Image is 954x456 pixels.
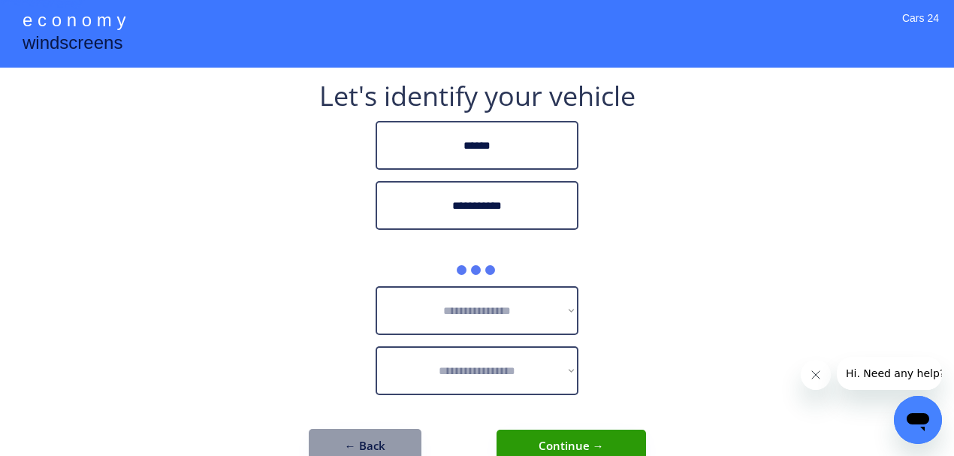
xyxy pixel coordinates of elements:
iframe: Close message [801,360,831,390]
div: windscreens [23,30,122,59]
span: Hi. Need any help? [9,11,108,23]
div: Cars 24 [902,11,939,45]
iframe: Button to launch messaging window [894,396,942,444]
iframe: Message from company [837,357,942,390]
div: e c o n o m y [23,8,125,36]
div: Let's identify your vehicle [319,83,635,110]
